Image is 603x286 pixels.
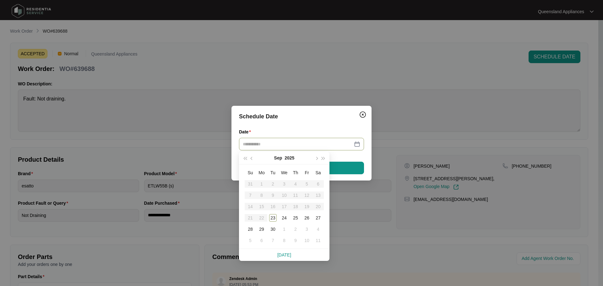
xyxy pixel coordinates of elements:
[243,141,353,148] input: Date
[256,167,267,178] th: Mo
[312,212,324,224] td: 2025-09-27
[290,167,301,178] th: Th
[269,237,277,244] div: 7
[303,214,311,222] div: 26
[358,110,368,120] button: Close
[239,129,253,135] label: Date
[314,237,322,244] div: 11
[245,235,256,246] td: 2025-10-05
[312,235,324,246] td: 2025-10-11
[256,224,267,235] td: 2025-09-29
[267,235,279,246] td: 2025-10-07
[258,225,265,233] div: 29
[303,237,311,244] div: 10
[258,237,265,244] div: 6
[301,167,312,178] th: Fr
[280,214,288,222] div: 24
[274,152,282,164] button: Sep
[247,237,254,244] div: 5
[292,237,299,244] div: 9
[301,224,312,235] td: 2025-10-03
[280,237,288,244] div: 8
[279,224,290,235] td: 2025-10-01
[279,212,290,224] td: 2025-09-24
[285,152,294,164] button: 2025
[245,167,256,178] th: Su
[279,235,290,246] td: 2025-10-08
[269,225,277,233] div: 30
[267,224,279,235] td: 2025-09-30
[301,235,312,246] td: 2025-10-10
[312,167,324,178] th: Sa
[312,224,324,235] td: 2025-10-04
[290,235,301,246] td: 2025-10-09
[290,212,301,224] td: 2025-09-25
[245,224,256,235] td: 2025-09-28
[314,214,322,222] div: 27
[267,167,279,178] th: Tu
[239,112,364,121] div: Schedule Date
[359,111,367,118] img: closeCircle
[279,167,290,178] th: We
[267,212,279,224] td: 2025-09-23
[292,225,299,233] div: 2
[290,224,301,235] td: 2025-10-02
[303,225,311,233] div: 3
[277,252,291,257] a: [DATE]
[247,225,254,233] div: 28
[280,225,288,233] div: 1
[256,235,267,246] td: 2025-10-06
[269,214,277,222] div: 23
[292,214,299,222] div: 25
[301,212,312,224] td: 2025-09-26
[314,225,322,233] div: 4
